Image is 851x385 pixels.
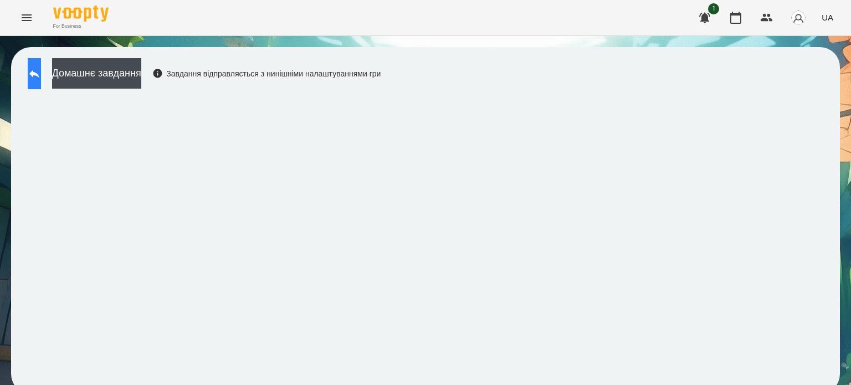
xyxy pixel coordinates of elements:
[152,68,381,79] div: Завдання відправляється з нинішніми налаштуваннями гри
[817,7,838,28] button: UA
[53,6,109,22] img: Voopty Logo
[708,3,719,14] span: 1
[52,58,141,89] button: Домашнє завдання
[53,23,109,30] span: For Business
[822,12,833,23] span: UA
[791,10,806,25] img: avatar_s.png
[13,4,40,31] button: Menu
